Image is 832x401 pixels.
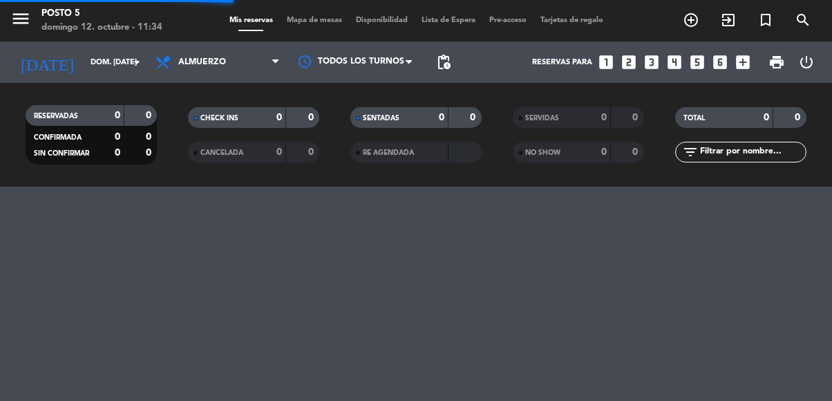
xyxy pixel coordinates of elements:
[533,17,610,24] span: Tarjetas de regalo
[10,8,31,34] button: menu
[435,54,452,71] span: pending_actions
[146,111,154,120] strong: 0
[683,115,705,122] span: TOTAL
[768,54,785,71] span: print
[597,53,615,71] i: looks_one
[308,147,316,157] strong: 0
[757,12,774,28] i: turned_in_not
[482,17,533,24] span: Pre-acceso
[632,113,641,122] strong: 0
[734,53,752,71] i: add_box
[683,12,699,28] i: add_circle_outline
[643,53,661,71] i: looks_3
[620,53,638,71] i: looks_two
[798,54,815,71] i: power_settings_new
[699,144,806,160] input: Filtrar por nombre...
[178,57,226,67] span: Almuerzo
[115,111,120,120] strong: 0
[276,113,282,122] strong: 0
[280,17,349,24] span: Mapa de mesas
[792,41,822,83] div: LOG OUT
[665,53,683,71] i: looks_4
[363,149,414,156] span: RE AGENDADA
[34,150,89,157] span: SIN CONFIRMAR
[720,12,737,28] i: exit_to_app
[146,132,154,142] strong: 0
[439,113,444,122] strong: 0
[470,113,478,122] strong: 0
[795,113,803,122] strong: 0
[34,134,82,141] span: CONFIRMADA
[632,147,641,157] strong: 0
[41,21,162,35] div: domingo 12. octubre - 11:34
[525,115,559,122] span: SERVIDAS
[308,113,316,122] strong: 0
[349,17,415,24] span: Disponibilidad
[415,17,482,24] span: Lista de Espera
[764,113,769,122] strong: 0
[682,144,699,160] i: filter_list
[34,113,78,120] span: RESERVADAS
[601,113,607,122] strong: 0
[525,149,560,156] span: NO SHOW
[688,53,706,71] i: looks_5
[146,148,154,158] strong: 0
[115,148,120,158] strong: 0
[10,47,84,77] i: [DATE]
[200,115,238,122] span: CHECK INS
[115,132,120,142] strong: 0
[10,8,31,29] i: menu
[223,17,280,24] span: Mis reservas
[795,12,811,28] i: search
[276,147,282,157] strong: 0
[200,149,243,156] span: CANCELADA
[363,115,399,122] span: SENTADAS
[41,7,162,21] div: Posto 5
[601,147,607,157] strong: 0
[129,54,145,71] i: arrow_drop_down
[532,58,592,67] span: Reservas para
[711,53,729,71] i: looks_6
